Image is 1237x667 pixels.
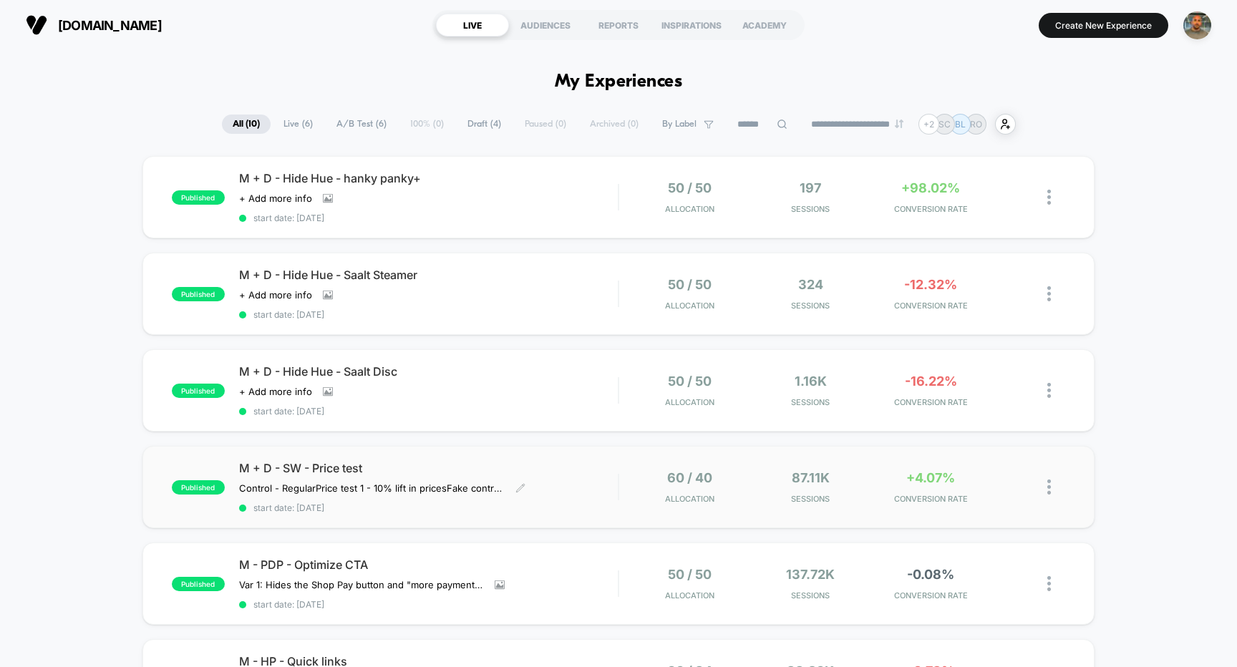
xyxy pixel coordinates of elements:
[1047,383,1051,398] img: close
[239,364,618,379] span: M + D - Hide Hue - Saalt Disc
[754,397,867,407] span: Sessions
[239,268,618,282] span: M + D - Hide Hue - Saalt Steamer
[800,180,821,195] span: 197
[239,289,312,301] span: + Add more info
[970,119,982,130] p: RO
[1179,11,1216,40] button: ppic
[754,494,867,504] span: Sessions
[798,277,823,292] span: 324
[655,14,728,36] div: INSPIRATIONS
[1039,13,1168,38] button: Create New Experience
[665,397,714,407] span: Allocation
[239,461,618,475] span: M + D - SW - Price test
[172,384,225,398] span: published
[172,287,225,301] span: published
[1183,11,1211,39] img: ppic
[895,120,903,128] img: end
[665,301,714,311] span: Allocation
[1047,576,1051,591] img: close
[728,14,801,36] div: ACADEMY
[239,599,618,610] span: start date: [DATE]
[239,193,312,204] span: + Add more info
[662,119,697,130] span: By Label
[26,14,47,36] img: Visually logo
[436,14,509,36] div: LIVE
[918,114,939,135] div: + 2
[239,482,505,494] span: Control - RegularPrice test 1 - 10% lift in pricesFake control - Removes upsells in CartPrice tes...
[457,115,512,134] span: Draft ( 4 )
[665,204,714,214] span: Allocation
[668,277,712,292] span: 50 / 50
[172,190,225,205] span: published
[874,397,987,407] span: CONVERSION RATE
[754,301,867,311] span: Sessions
[955,119,966,130] p: BL
[582,14,655,36] div: REPORTS
[906,470,955,485] span: +4.07%
[239,579,484,590] span: Var 1: Hides the Shop Pay button and "more payment options" link on PDPsVar 2: Change the CTA col...
[326,115,397,134] span: A/B Test ( 6 )
[509,14,582,36] div: AUDIENCES
[1047,190,1051,205] img: close
[754,590,867,600] span: Sessions
[239,171,618,185] span: M + D - Hide Hue - hanky panky+
[668,180,712,195] span: 50 / 50
[667,470,712,485] span: 60 / 40
[239,558,618,572] span: M - PDP - Optimize CTA
[172,480,225,495] span: published
[901,180,960,195] span: +98.02%
[754,204,867,214] span: Sessions
[665,590,714,600] span: Allocation
[938,119,951,130] p: SC
[874,204,987,214] span: CONVERSION RATE
[239,213,618,223] span: start date: [DATE]
[239,406,618,417] span: start date: [DATE]
[172,577,225,591] span: published
[58,18,162,33] span: [DOMAIN_NAME]
[786,567,835,582] span: 137.72k
[1047,286,1051,301] img: close
[905,374,957,389] span: -16.22%
[239,502,618,513] span: start date: [DATE]
[795,374,827,389] span: 1.16k
[904,277,957,292] span: -12.32%
[874,301,987,311] span: CONVERSION RATE
[21,14,166,36] button: [DOMAIN_NAME]
[555,72,683,92] h1: My Experiences
[665,494,714,504] span: Allocation
[668,374,712,389] span: 50 / 50
[239,386,312,397] span: + Add more info
[668,567,712,582] span: 50 / 50
[239,309,618,320] span: start date: [DATE]
[907,567,954,582] span: -0.08%
[874,590,987,600] span: CONVERSION RATE
[1047,479,1051,495] img: close
[273,115,324,134] span: Live ( 6 )
[222,115,271,134] span: All ( 10 )
[792,470,830,485] span: 87.11k
[874,494,987,504] span: CONVERSION RATE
